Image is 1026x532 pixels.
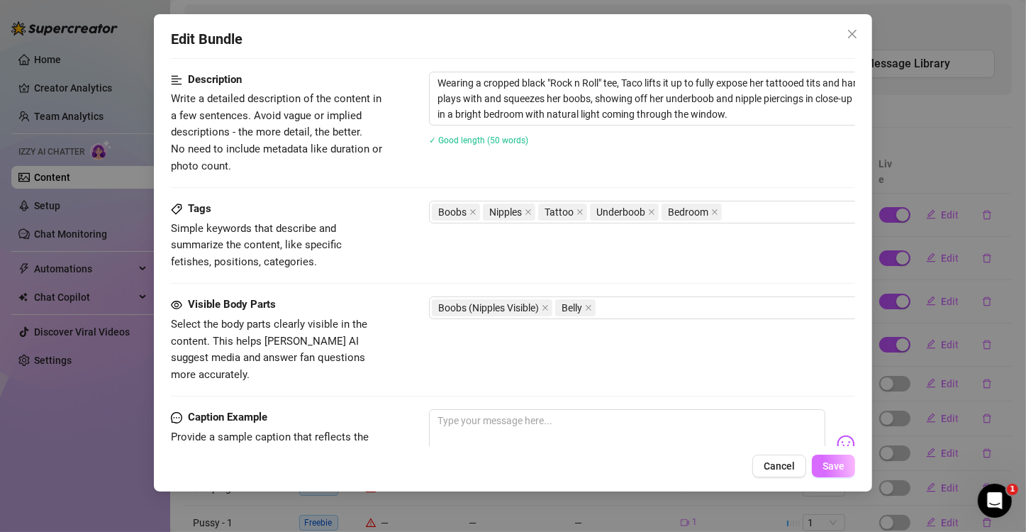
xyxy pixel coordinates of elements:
[711,209,718,216] span: close
[188,202,211,215] strong: Tags
[469,209,476,216] span: close
[841,28,864,40] span: Close
[538,204,587,221] span: Tattoo
[585,304,592,311] span: close
[432,204,480,221] span: Boobs
[841,23,864,45] button: Close
[432,299,552,316] span: Boobs (Nipples Visible)
[429,135,528,145] span: ✓ Good length (50 words)
[171,92,382,172] span: Write a detailed description of the content in a few sentences. Avoid vague or implied descriptio...
[1007,484,1018,495] span: 1
[752,455,806,477] button: Cancel
[542,304,549,311] span: close
[483,204,535,221] span: Nipples
[188,73,242,86] strong: Description
[648,209,655,216] span: close
[171,72,182,89] span: align-left
[555,299,596,316] span: Belly
[525,209,532,216] span: close
[978,484,1012,518] iframe: Intercom live chat
[188,411,267,423] strong: Caption Example
[764,460,795,472] span: Cancel
[812,455,855,477] button: Save
[171,204,182,215] span: tag
[430,72,925,125] textarea: Wearing a cropped black "Rock n Roll" tee, Taco lifts it up to fully expose her tattooed tits and...
[576,209,584,216] span: close
[171,222,342,268] span: Simple keywords that describe and summarize the content, like specific fetishes, positions, categ...
[837,435,855,453] img: svg%3e
[590,204,659,221] span: Underboob
[668,204,708,220] span: Bedroom
[438,204,467,220] span: Boobs
[823,460,844,472] span: Save
[489,204,522,220] span: Nipples
[171,409,182,426] span: message
[847,28,858,40] span: close
[188,298,276,311] strong: Visible Body Parts
[438,300,539,316] span: Boobs (Nipples Visible)
[545,204,574,220] span: Tattoo
[171,318,367,381] span: Select the body parts clearly visible in the content. This helps [PERSON_NAME] AI suggest media a...
[596,204,645,220] span: Underboob
[171,28,242,50] span: Edit Bundle
[171,299,182,311] span: eye
[562,300,582,316] span: Belly
[171,431,377,494] span: Provide a sample caption that reflects the exact style you'd use in a chatting session. This is y...
[662,204,722,221] span: Bedroom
